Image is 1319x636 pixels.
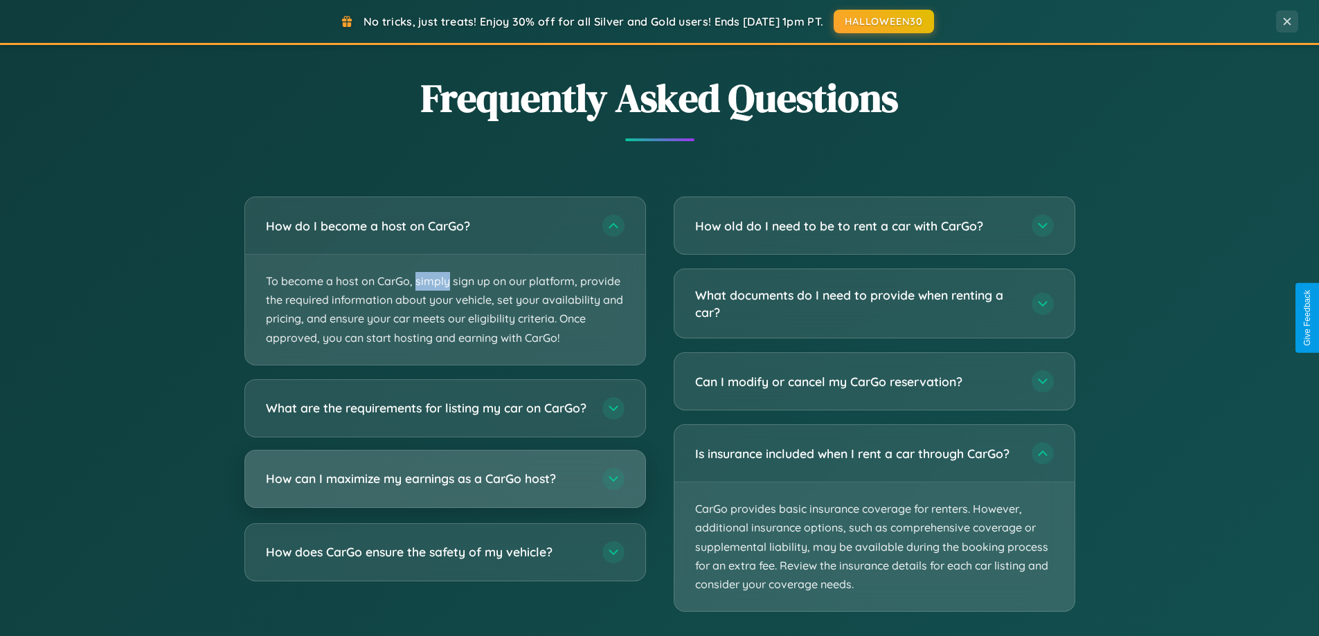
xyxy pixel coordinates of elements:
h2: Frequently Asked Questions [244,71,1075,125]
h3: Is insurance included when I rent a car through CarGo? [695,445,1018,462]
h3: What documents do I need to provide when renting a car? [695,287,1018,320]
p: CarGo provides basic insurance coverage for renters. However, additional insurance options, such ... [674,482,1075,611]
div: Give Feedback [1302,290,1312,346]
span: No tricks, just treats! Enjoy 30% off for all Silver and Gold users! Ends [DATE] 1pm PT. [364,15,823,28]
h3: How does CarGo ensure the safety of my vehicle? [266,543,589,561]
h3: How do I become a host on CarGo? [266,217,589,235]
button: HALLOWEEN30 [834,10,934,33]
h3: What are the requirements for listing my car on CarGo? [266,399,589,417]
h3: How can I maximize my earnings as a CarGo host? [266,470,589,487]
h3: How old do I need to be to rent a car with CarGo? [695,217,1018,235]
h3: Can I modify or cancel my CarGo reservation? [695,373,1018,390]
p: To become a host on CarGo, simply sign up on our platform, provide the required information about... [245,255,645,365]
